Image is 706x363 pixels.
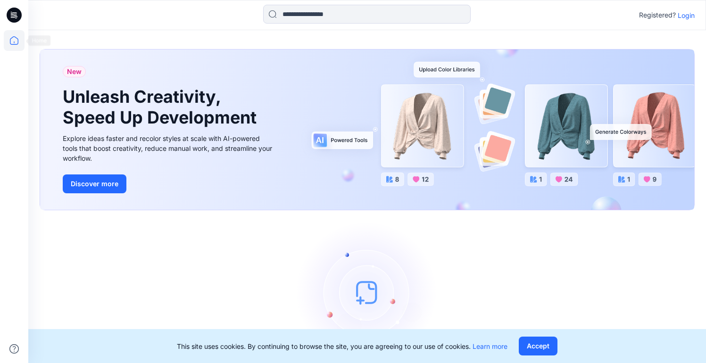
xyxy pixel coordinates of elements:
button: Discover more [63,174,126,193]
img: empty-state-image.svg [297,222,438,363]
p: Login [678,10,695,20]
div: Explore ideas faster and recolor styles at scale with AI-powered tools that boost creativity, red... [63,133,275,163]
a: Discover more [63,174,275,193]
h1: Unleash Creativity, Speed Up Development [63,87,261,127]
button: Accept [519,337,557,355]
p: Registered? [639,9,676,21]
p: This site uses cookies. By continuing to browse the site, you are agreeing to our use of cookies. [177,341,507,351]
span: New [67,66,82,77]
a: Learn more [473,342,507,350]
